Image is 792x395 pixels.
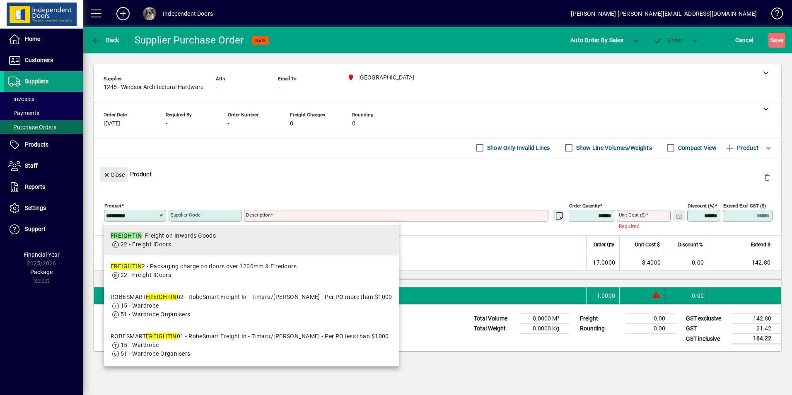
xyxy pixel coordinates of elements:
app-page-header-button: Back [83,33,128,48]
a: Payments [4,106,83,120]
span: 15 - Wardrobe [121,342,159,348]
span: Discount % [678,240,703,249]
span: 15 - Wardrobe [121,302,159,309]
a: Reports [4,177,83,197]
td: 164.22 [732,334,781,344]
mat-label: Supplier Code [171,212,200,218]
span: S [770,37,774,43]
mat-label: Discount (%) [688,203,715,209]
a: Support [4,219,83,240]
span: 22 - Freight IDoors [121,241,171,248]
mat-error: Required [619,222,664,230]
td: 142.80 [732,314,781,324]
button: Save [768,33,785,48]
td: 8.4000 [619,254,665,271]
span: Purchase Orders [8,124,56,130]
div: Supplier Purchase Order [135,34,244,47]
button: Add [110,6,136,21]
span: 51 - Wardrobe Organisers [121,311,191,318]
td: 142.80 [708,254,781,271]
td: 0.00 [625,314,675,324]
td: Total Weight [470,324,519,334]
mat-label: Unit Cost ($) [619,212,646,218]
mat-label: Order Quantity [569,203,600,209]
span: [DATE] [104,120,121,127]
div: ROBESMART 01 - RobeSmart Freight In - Timaru/[PERSON_NAME] - Per PO less than $1000 [111,332,389,341]
span: Unit Cost $ [635,240,660,249]
a: Staff [4,156,83,176]
span: Auto Order By Sales [570,34,623,47]
span: Order Qty [594,240,614,249]
td: 17.0000 [586,254,619,271]
mat-option: ROBESMARTFREIGHTIN01 - RobeSmart Freight In - Timaru/Cromwell - Per PO less than $1000 [104,325,399,365]
mat-option: FREIGHTIN - Freight on Inwards Goods [104,225,399,255]
td: Rounding [576,324,625,334]
label: Compact View [676,144,717,152]
td: 0.00 [665,254,708,271]
div: 2 - Packaging charge on doors over 1200mm & Firedoors [111,262,297,271]
div: [PERSON_NAME] [PERSON_NAME][EMAIL_ADDRESS][DOMAIN_NAME] [571,7,757,20]
span: - [166,120,167,127]
span: 1245 - Windsor Architectural Hardware [104,84,203,91]
span: - [216,84,217,91]
td: GST exclusive [682,314,732,324]
em: FREIGHTIN [146,333,177,340]
mat-label: Product [104,203,121,209]
span: Home [25,36,40,42]
span: 0 [352,120,355,127]
span: Products [25,141,48,148]
mat-label: Description [246,212,270,218]
a: Knowledge Base [765,2,782,29]
span: NEW [255,38,266,43]
div: Independent Doors [163,7,213,20]
span: 22 - Freight IDoors [121,272,171,278]
span: Order [653,37,683,43]
mat-option: ROBESMARTFREIGHTIN02 - RobeSmart Freight In - Timaru/Cromwell - Per PO more than $1000 [104,286,399,325]
span: 51 - Wardrobe Organisers [121,350,191,357]
span: Close [103,168,125,182]
td: 1.0000 [586,287,619,304]
span: Financial Year [24,251,60,258]
em: FREIGHTIN [111,232,142,239]
app-page-header-button: Delete [757,173,777,181]
span: Payments [8,110,39,116]
a: Products [4,135,83,155]
span: Suppliers [25,78,48,84]
span: Package [30,269,53,275]
button: Order [649,33,687,48]
button: Close [100,167,128,182]
span: 0 [290,120,293,127]
button: Auto Order By Sales [566,33,628,48]
td: 0.0000 M³ [519,314,569,324]
td: 21.42 [732,324,781,334]
button: Cancel [733,33,756,48]
td: Total Volume [470,314,519,324]
td: Freight [576,314,625,324]
span: - [278,84,280,91]
button: Profile [136,6,163,21]
button: Back [89,33,121,48]
label: Show Only Invalid Lines [485,144,550,152]
td: 0.0000 Kg [519,324,569,334]
td: GST [682,324,732,334]
td: 0.00 [665,287,708,304]
span: ave [770,34,783,47]
mat-error: Required [246,222,560,230]
button: Delete [757,167,777,187]
span: Extend $ [751,240,770,249]
span: Cancel [735,34,753,47]
span: Settings [25,205,46,211]
span: - [228,120,229,127]
div: ROBESMART 02 - RobeSmart Freight In - Timaru/[PERSON_NAME] - Per PO more than $1000 [111,293,392,301]
span: Back [92,37,119,43]
span: Customers [25,57,53,63]
div: - Freight on Inwards Goods [111,231,216,240]
span: Support [25,226,46,232]
td: 0.00 [625,324,675,334]
label: Show Line Volumes/Weights [575,144,652,152]
span: Reports [25,183,45,190]
span: Staff [25,162,38,169]
a: Purchase Orders [4,120,83,134]
td: GST inclusive [682,334,732,344]
mat-option: FREIGHTIN2 - Packaging charge on doors over 1200mm & Firedoors [104,255,399,286]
